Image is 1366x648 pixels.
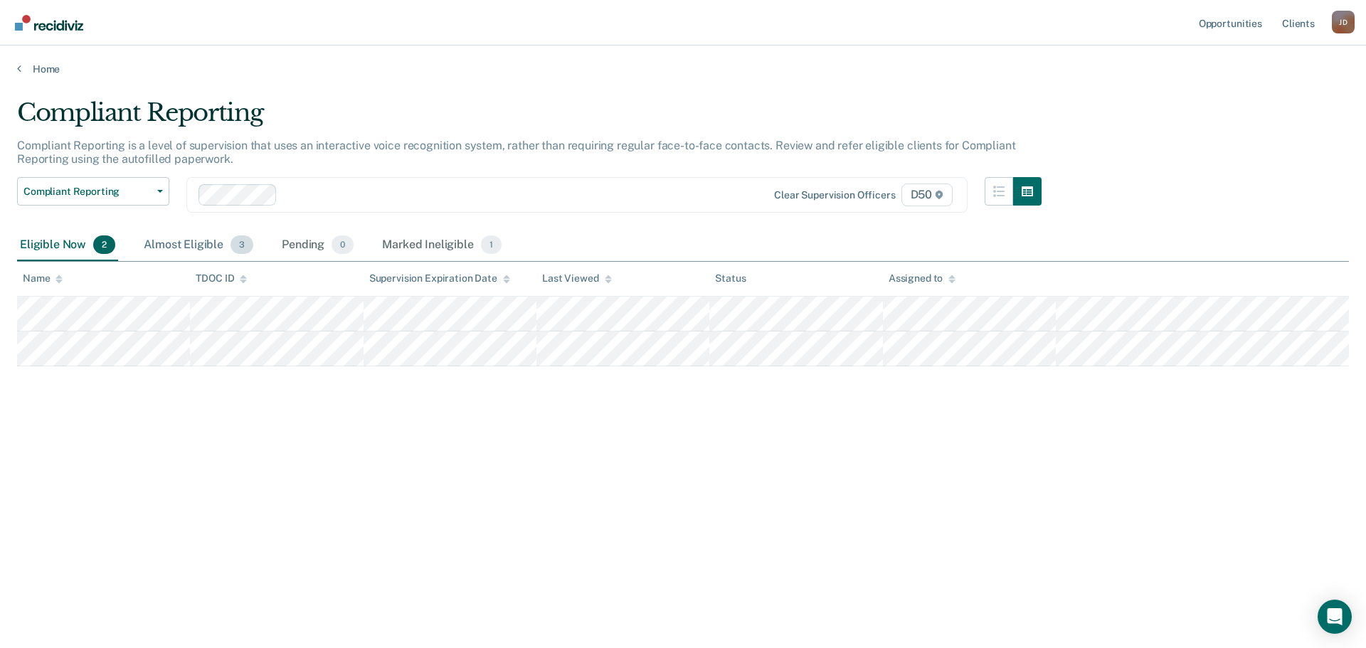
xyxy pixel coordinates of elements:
div: Compliant Reporting [17,98,1042,139]
p: Compliant Reporting is a level of supervision that uses an interactive voice recognition system, ... [17,139,1015,166]
div: Last Viewed [542,272,611,285]
div: Supervision Expiration Date [369,272,510,285]
div: TDOC ID [196,272,247,285]
span: 2 [93,235,115,254]
button: Profile dropdown button [1332,11,1355,33]
a: Home [17,63,1349,75]
span: 3 [231,235,253,254]
button: Compliant Reporting [17,177,169,206]
span: D50 [901,184,953,206]
div: Eligible Now2 [17,230,118,261]
div: Clear supervision officers [774,189,895,201]
div: Status [715,272,746,285]
div: Assigned to [889,272,955,285]
div: Pending0 [279,230,356,261]
span: 1 [481,235,502,254]
div: J D [1332,11,1355,33]
span: 0 [332,235,354,254]
div: Open Intercom Messenger [1318,600,1352,634]
img: Recidiviz [15,15,83,31]
div: Marked Ineligible1 [379,230,504,261]
div: Almost Eligible3 [141,230,256,261]
div: Name [23,272,63,285]
span: Compliant Reporting [23,186,152,198]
